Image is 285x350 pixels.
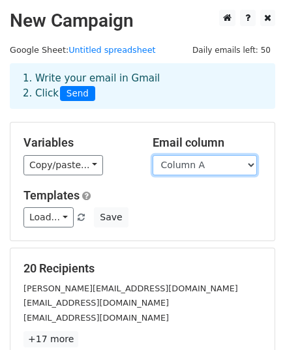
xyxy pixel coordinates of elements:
[23,331,78,347] a: +17 more
[68,45,155,55] a: Untitled spreadsheet
[220,287,285,350] iframe: Chat Widget
[60,86,95,102] span: Send
[94,207,128,227] button: Save
[188,43,275,57] span: Daily emails left: 50
[10,45,156,55] small: Google Sheet:
[153,136,262,150] h5: Email column
[10,10,275,32] h2: New Campaign
[23,313,169,323] small: [EMAIL_ADDRESS][DOMAIN_NAME]
[23,136,133,150] h5: Variables
[23,155,103,175] a: Copy/paste...
[23,261,262,276] h5: 20 Recipients
[13,71,272,101] div: 1. Write your email in Gmail 2. Click
[23,188,80,202] a: Templates
[23,284,238,293] small: [PERSON_NAME][EMAIL_ADDRESS][DOMAIN_NAME]
[188,45,275,55] a: Daily emails left: 50
[23,207,74,227] a: Load...
[23,298,169,308] small: [EMAIL_ADDRESS][DOMAIN_NAME]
